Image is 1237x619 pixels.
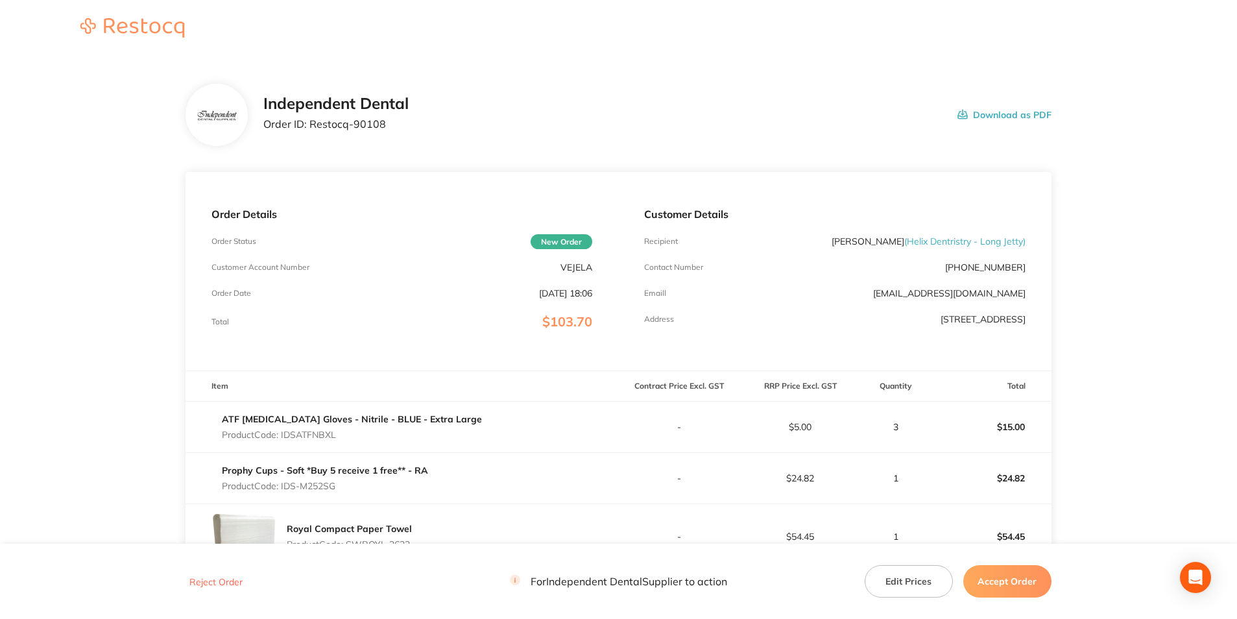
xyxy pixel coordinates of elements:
[263,118,409,130] p: Order ID: Restocq- 90108
[211,289,251,298] p: Order Date
[832,236,1026,247] p: [PERSON_NAME]
[957,95,1051,135] button: Download as PDF
[963,565,1051,598] button: Accept Order
[186,576,246,588] button: Reject Order
[263,95,409,113] h2: Independent Dental
[930,371,1051,402] th: Total
[67,18,197,40] a: Restocq logo
[195,109,237,122] img: bzV5Y2k1dA
[861,473,930,483] p: 1
[67,18,197,38] img: Restocq logo
[861,531,930,542] p: 1
[941,314,1026,324] p: [STREET_ADDRESS]
[618,371,739,402] th: Contract Price Excl. GST
[287,523,412,535] a: Royal Compact Paper Towel
[222,413,482,425] a: ATF [MEDICAL_DATA] Gloves - Nitrile - BLUE - Extra Large
[510,576,727,588] p: For Independent Dental Supplier to action
[873,287,1026,299] a: [EMAIL_ADDRESS][DOMAIN_NAME]
[931,521,1051,552] p: $54.45
[931,463,1051,494] p: $24.82
[222,465,428,476] a: Prophy Cups - Soft *Buy 5 receive 1 free** - RA
[211,208,592,220] p: Order Details
[644,237,678,246] p: Recipient
[542,313,592,330] span: $103.70
[211,263,309,272] p: Customer Account Number
[644,263,703,272] p: Contact Number
[211,317,229,326] p: Total
[904,236,1026,247] span: ( Helix Dentristry - Long Jetty )
[222,481,428,491] p: Product Code: IDS-M252SG
[739,371,861,402] th: RRP Price Excl. GST
[644,289,666,298] p: Emaill
[186,371,618,402] th: Item
[861,371,930,402] th: Quantity
[644,315,674,324] p: Address
[539,288,592,298] p: [DATE] 18:06
[560,262,592,273] p: VEJELA
[287,539,412,550] p: Product Code: SWROYL-3622
[740,473,860,483] p: $24.82
[619,422,739,432] p: -
[531,234,592,249] span: New Order
[1180,562,1211,593] div: Open Intercom Messenger
[211,504,276,569] img: MXloaXdkOQ
[740,422,860,432] p: $5.00
[222,430,482,440] p: Product Code: IDSATFNBXL
[211,237,256,246] p: Order Status
[740,531,860,542] p: $54.45
[931,411,1051,443] p: $15.00
[619,531,739,542] p: -
[945,262,1026,273] p: [PHONE_NUMBER]
[865,565,953,598] button: Edit Prices
[644,208,1025,220] p: Customer Details
[861,422,930,432] p: 3
[619,473,739,483] p: -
